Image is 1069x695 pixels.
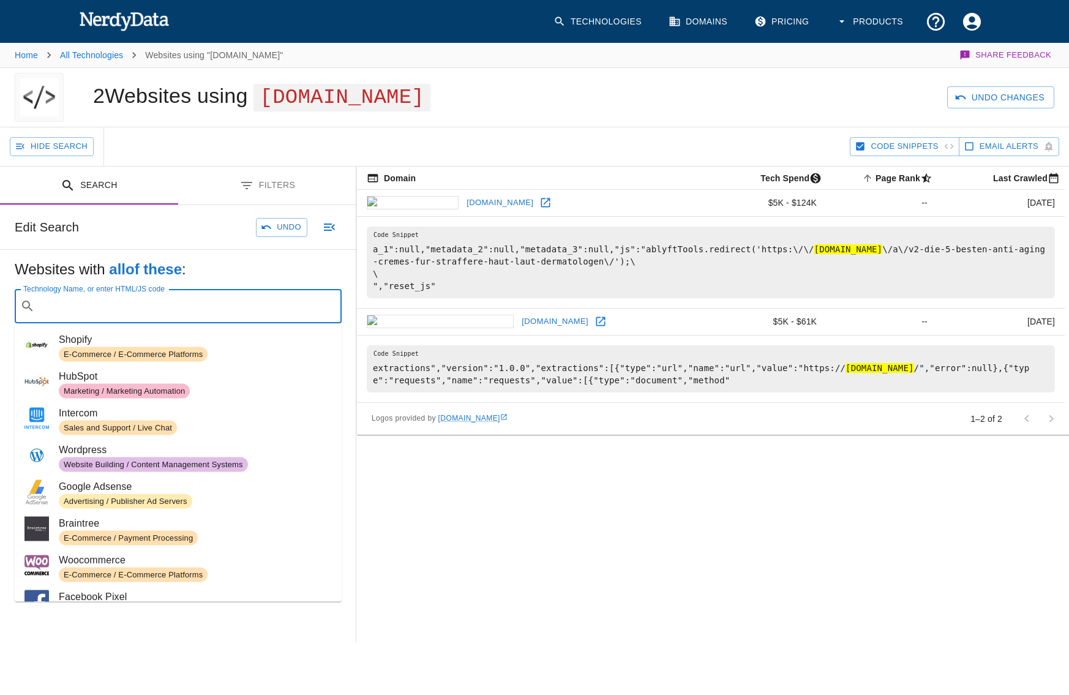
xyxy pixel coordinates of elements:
a: Open bionera.nl in new window [536,193,555,212]
pre: extractions","version":"1.0.0","extractions":[{"type":"url","name":"url","value":"https:// /","er... [367,345,1055,393]
h6: Edit Search [15,217,79,237]
td: $5K - $61K [709,308,827,335]
span: The estimated minimum and maximum annual tech spend each webpage has, based on the free, freemium... [745,171,827,186]
span: Wordpress [59,443,332,457]
img: "medicosmetica.com" logo [20,73,58,122]
button: Share Feedback [958,43,1054,67]
span: Get email alerts with newly found website results. Click to enable. [980,140,1038,154]
p: 1–2 of 2 [970,413,1002,425]
td: -- [827,190,937,217]
span: A page popularity ranking based on a domain's backlinks. Smaller numbers signal more popular doma... [860,171,937,186]
span: Shopify [59,332,332,347]
a: [DOMAIN_NAME] [519,312,591,331]
td: $5K - $124K [709,190,827,217]
span: Braintree [59,516,332,531]
h1: 2 Websites using [93,84,430,107]
td: [DATE] [937,190,1065,217]
span: Sales and Support / Live Chat [59,422,177,434]
span: Hide Code Snippets [871,140,938,154]
img: NerdyData.com [79,9,169,33]
span: Woocommerce [59,553,332,568]
pre: a_1":null,"metadata_2":null,"metadata_3":null,"js":"ablyftTools.redirect('https:\/\/ \/a\/v2-die-... [367,227,1055,298]
span: Most recent date this website was successfully crawled [977,171,1065,186]
a: All Technologies [60,50,123,60]
h5: Websites with : [15,260,342,279]
span: Facebook Pixel [59,590,332,604]
p: Websites using "[DOMAIN_NAME]" [145,49,283,61]
a: Home [15,50,38,60]
span: Marketing / Marketing Automation [59,385,190,397]
span: E-Commerce / E-Commerce Platforms [59,569,208,580]
button: Undo [256,218,307,237]
button: Get email alerts with newly found website results. Click to enable. [959,137,1059,156]
span: Advertising / Publisher Ad Servers [59,495,192,507]
button: Account Settings [954,4,990,40]
span: Logos provided by [372,413,508,425]
td: [DATE] [937,308,1065,335]
span: E-Commerce / E-Commerce Platforms [59,348,208,360]
hl: [DOMAIN_NAME] [846,363,914,373]
a: [DOMAIN_NAME] [463,193,536,212]
button: Hide Search [10,137,94,156]
img: medicosmetica.com icon [367,315,514,328]
a: Domains [661,4,737,40]
button: Undo Changes [947,86,1054,109]
button: Hide Code Snippets [850,137,959,156]
a: Pricing [747,4,819,40]
button: Products [828,4,913,40]
a: Technologies [546,4,651,40]
button: Support and Documentation [918,4,954,40]
span: [DOMAIN_NAME] [253,84,430,111]
hl: [DOMAIN_NAME] [814,244,883,254]
a: [DOMAIN_NAME] [438,414,508,423]
span: The registered domain name (i.e. "nerdydata.com"). [367,171,416,186]
span: Google Adsense [59,479,332,494]
b: all of these [109,261,182,277]
span: HubSpot [59,369,332,384]
img: bionera.nl icon [367,196,459,209]
label: Technology Name, or enter HTML/JS code [23,284,165,294]
iframe: Drift Widget Chat Controller [1008,608,1054,655]
td: -- [827,308,937,335]
nav: breadcrumb [15,43,283,67]
a: Open medicosmetica.com in new window [591,312,610,331]
span: Intercom [59,406,332,421]
span: E-Commerce / Payment Processing [59,532,198,544]
span: Website Building / Content Management Systems [59,459,248,470]
button: Filters [178,167,356,205]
